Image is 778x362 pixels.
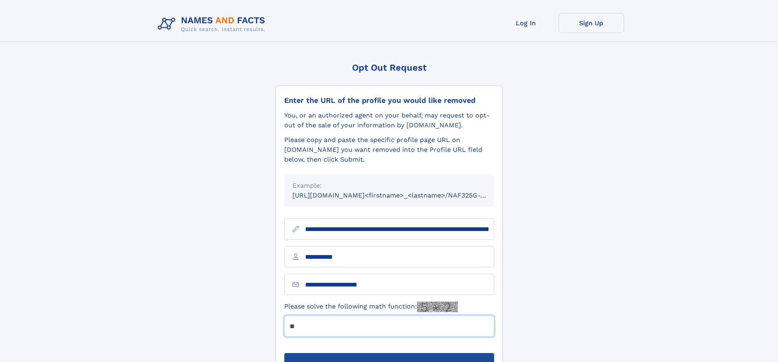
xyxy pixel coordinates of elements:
[292,191,510,199] small: [URL][DOMAIN_NAME]<firstname>_<lastname>/NAF325G-xxxxxxxx
[284,96,494,105] div: Enter the URL of the profile you would like removed
[493,13,559,33] a: Log In
[284,302,458,312] label: Please solve the following math function:
[284,135,494,164] div: Please copy and paste the specific profile page URL on [DOMAIN_NAME] you want removed into the Pr...
[559,13,624,33] a: Sign Up
[154,13,272,35] img: Logo Names and Facts
[292,181,486,191] div: Example:
[284,111,494,130] div: You, or an authorized agent on your behalf, may request to opt-out of the sale of your informatio...
[276,62,503,73] div: Opt Out Request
